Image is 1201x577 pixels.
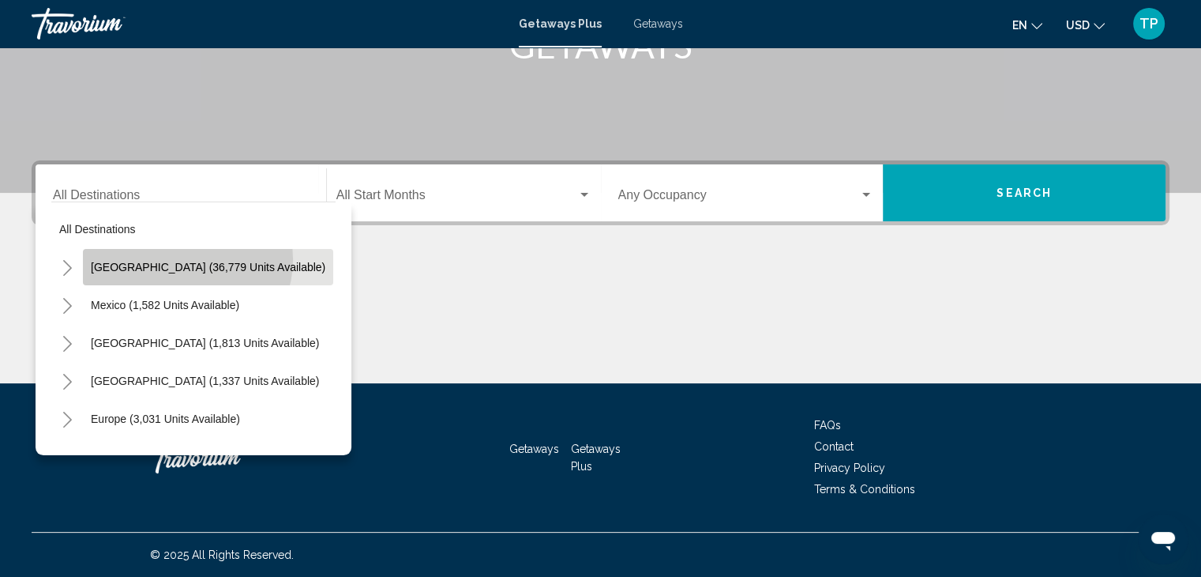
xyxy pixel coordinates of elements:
span: en [1012,19,1027,32]
button: [GEOGRAPHIC_DATA] (1,337 units available) [83,363,327,399]
button: Search [883,164,1165,221]
a: Contact [814,440,854,453]
button: Toggle Mexico (1,582 units available) [51,289,83,321]
span: Search [996,187,1052,200]
span: All destinations [59,223,136,236]
button: Toggle Canada (1,813 units available) [51,327,83,359]
a: Getaways Plus [571,443,621,473]
span: [GEOGRAPHIC_DATA] (1,813 units available) [91,337,319,349]
button: [GEOGRAPHIC_DATA] (218 units available) [83,439,318,475]
button: All destinations [51,211,336,247]
a: Travorium [150,434,308,481]
a: FAQs [814,419,841,432]
span: Europe (3,031 units available) [91,413,240,425]
span: [GEOGRAPHIC_DATA] (36,779 units available) [91,261,325,273]
button: Europe (3,031 units available) [83,401,248,437]
a: Privacy Policy [814,462,885,474]
div: Search widget [36,164,1165,221]
span: [GEOGRAPHIC_DATA] (1,337 units available) [91,375,319,387]
button: [GEOGRAPHIC_DATA] (1,813 units available) [83,325,327,361]
a: Getaways Plus [519,17,602,30]
button: User Menu [1128,7,1169,40]
a: Getaways [633,17,683,30]
span: Mexico (1,582 units available) [91,299,239,311]
button: Change language [1012,13,1042,36]
a: Travorium [32,8,503,40]
button: Toggle United States (36,779 units available) [51,251,83,283]
span: USD [1066,19,1090,32]
button: Change currency [1066,13,1105,36]
span: TP [1139,16,1158,32]
button: Toggle Europe (3,031 units available) [51,403,83,435]
span: © 2025 All Rights Reserved. [150,549,294,561]
iframe: Button to launch messaging window [1138,514,1188,564]
button: Mexico (1,582 units available) [83,287,247,323]
button: Toggle Caribbean & Atlantic Islands (1,337 units available) [51,365,83,397]
button: Toggle Australia (218 units available) [51,441,83,473]
a: Terms & Conditions [814,483,915,496]
button: [GEOGRAPHIC_DATA] (36,779 units available) [83,249,333,285]
a: Getaways [509,443,559,455]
